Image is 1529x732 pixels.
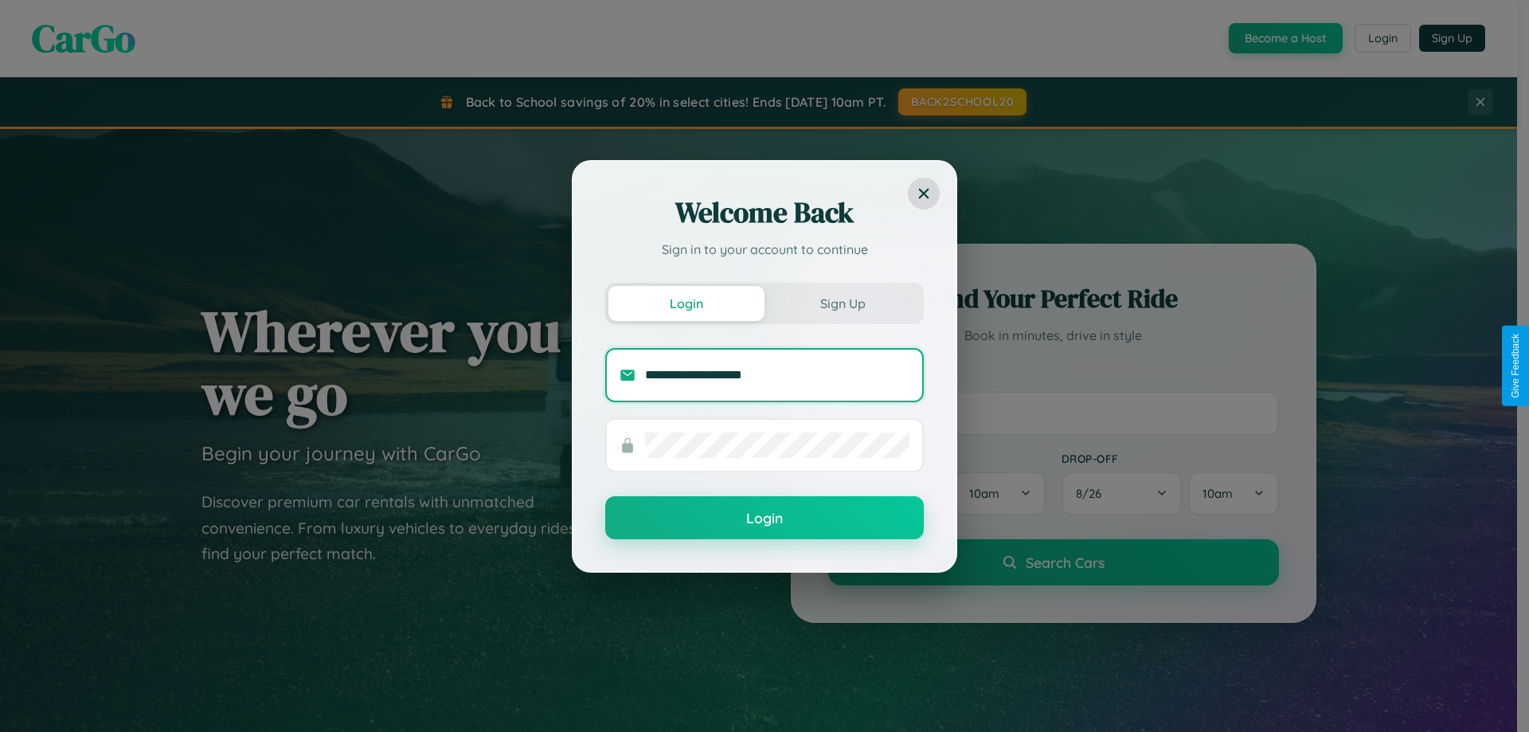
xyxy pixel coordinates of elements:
[605,194,924,232] h2: Welcome Back
[764,286,921,321] button: Sign Up
[1510,334,1521,398] div: Give Feedback
[605,240,924,259] p: Sign in to your account to continue
[605,496,924,539] button: Login
[608,286,764,321] button: Login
